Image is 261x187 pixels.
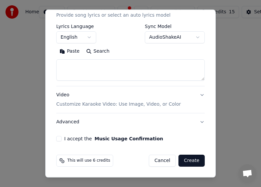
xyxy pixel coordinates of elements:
[56,86,205,113] button: VideoCustomize Karaoke Video: Use Image, Video, or Color
[56,24,205,86] div: LyricsProvide song lyrics or select an auto lyrics model
[64,136,163,141] label: I accept the
[56,101,181,108] p: Customize Karaoke Video: Use Image, Video, or Color
[67,158,110,163] span: This will use 6 credits
[178,155,205,167] button: Create
[95,136,163,141] button: I accept the
[56,12,170,19] p: Provide song lyrics or select an auto lyrics model
[56,24,96,29] label: Lyrics Language
[56,92,181,108] div: Video
[83,46,113,57] button: Search
[56,46,83,57] button: Paste
[145,24,205,29] label: Sync Model
[149,155,176,167] button: Cancel
[56,113,205,131] button: Advanced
